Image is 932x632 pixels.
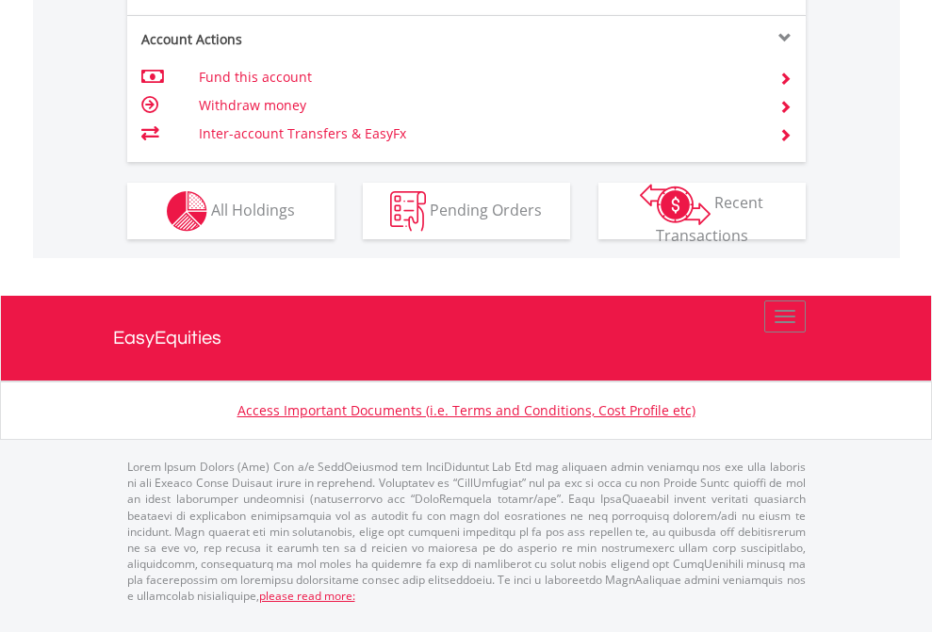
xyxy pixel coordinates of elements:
[640,184,711,225] img: transactions-zar-wht.png
[127,183,335,239] button: All Holdings
[199,63,756,91] td: Fund this account
[363,183,570,239] button: Pending Orders
[113,296,820,381] a: EasyEquities
[199,91,756,120] td: Withdraw money
[237,401,695,419] a: Access Important Documents (i.e. Terms and Conditions, Cost Profile etc)
[127,30,466,49] div: Account Actions
[430,199,542,219] span: Pending Orders
[390,191,426,232] img: pending_instructions-wht.png
[598,183,806,239] button: Recent Transactions
[211,199,295,219] span: All Holdings
[199,120,756,148] td: Inter-account Transfers & EasyFx
[167,191,207,232] img: holdings-wht.png
[127,459,806,604] p: Lorem Ipsum Dolors (Ame) Con a/e SeddOeiusmod tem InciDiduntut Lab Etd mag aliquaen admin veniamq...
[259,588,355,604] a: please read more:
